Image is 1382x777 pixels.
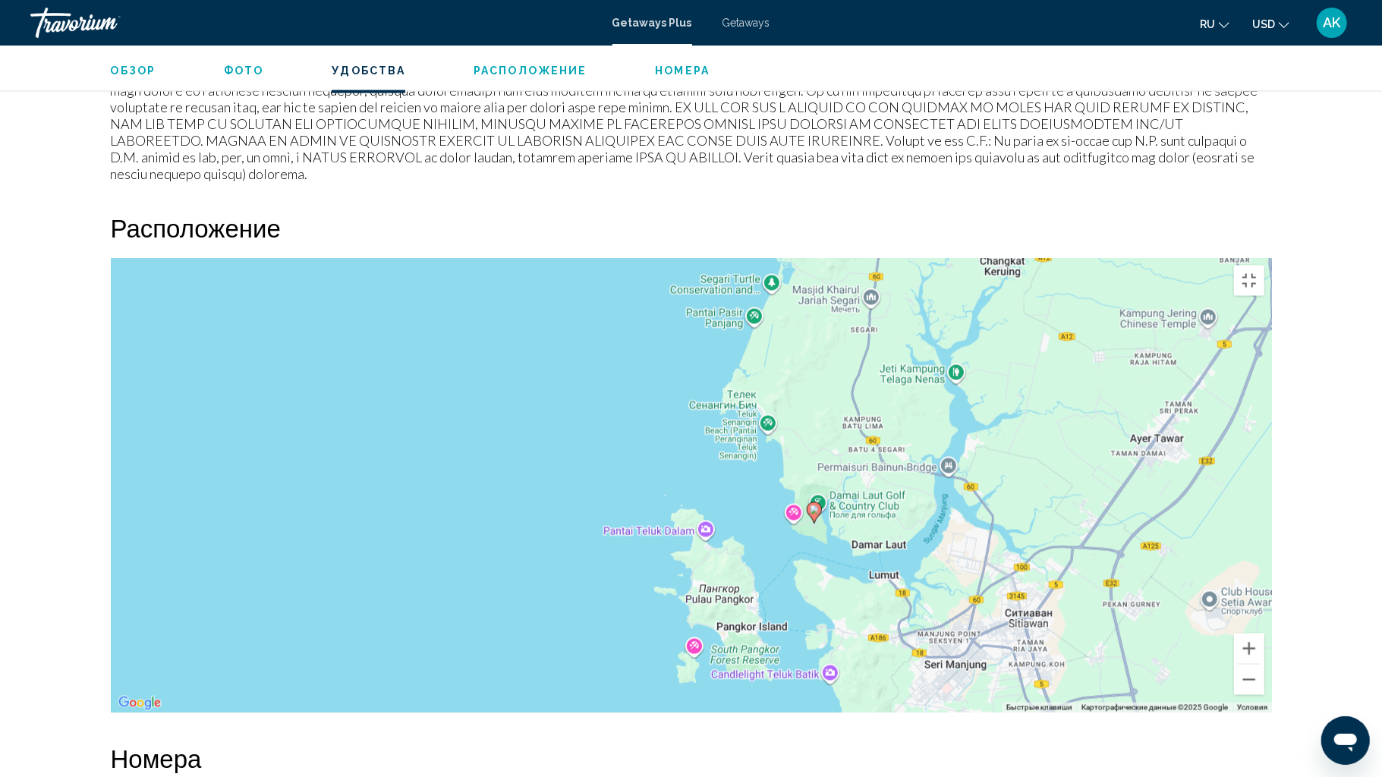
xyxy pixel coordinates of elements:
span: ru [1200,18,1215,30]
button: Change currency [1252,13,1289,35]
button: Обзор [111,64,156,77]
span: USD [1252,18,1275,30]
button: User Menu [1312,7,1352,39]
a: Travorium [30,8,597,38]
button: Удобства [332,64,405,77]
button: Расположение [474,64,587,77]
button: Уменьшить [1234,665,1264,695]
a: Getaways [722,17,770,29]
h2: Расположение [111,212,1272,243]
span: AK [1324,15,1341,30]
button: Change language [1200,13,1229,35]
button: Быстрые клавиши [1006,703,1072,713]
h2: Номера [111,744,1272,774]
button: Номера [655,64,710,77]
a: Условия [1237,703,1267,712]
button: Фото [224,64,263,77]
a: Getaways Plus [612,17,692,29]
button: Увеличить [1234,634,1264,664]
a: Открыть эту область в Google Картах (в новом окне) [115,694,165,713]
span: Картографические данные ©2025 Google [1081,703,1228,712]
img: Google [115,694,165,713]
button: Включить полноэкранный режим [1234,266,1264,296]
iframe: Кнопка запуска окна обмена сообщениями [1321,716,1370,765]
